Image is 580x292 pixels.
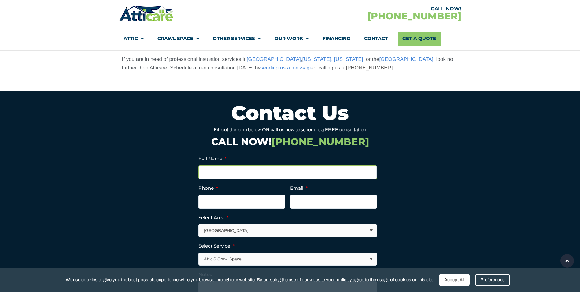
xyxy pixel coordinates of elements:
[379,56,433,62] a: [GEOGRAPHIC_DATA]
[214,127,366,132] span: Fill out the form below OR call us now to schedule a FREE consultation
[124,32,144,46] a: Attic
[211,136,369,148] a: CALL NOW![PHONE_NUMBER]
[302,56,363,62] a: [US_STATE], [US_STATE]
[323,32,350,46] a: Financing
[198,243,235,249] label: Select Service
[290,185,308,191] label: Email
[272,136,369,148] span: [PHONE_NUMBER]
[122,55,458,72] p: If you are in need of professional insulation services in , , or the , look no further than Attic...
[398,32,441,46] a: Get A Quote
[124,32,457,46] nav: Menu
[198,155,227,162] label: Full Name
[122,103,458,123] h2: Contact Us
[475,274,510,286] div: Preferences
[275,32,309,46] a: Our Work
[66,276,434,284] span: We use cookies to give you the best possible experience while you browse through our website. By ...
[260,65,312,71] a: sending us a message
[213,32,261,46] a: Other Services
[439,274,470,286] div: Accept All
[198,215,229,221] label: Select Area
[290,6,461,11] div: CALL NOW!
[198,185,218,191] label: Phone
[247,56,301,62] a: [GEOGRAPHIC_DATA]
[364,32,388,46] a: Contact
[157,32,199,46] a: Crawl Space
